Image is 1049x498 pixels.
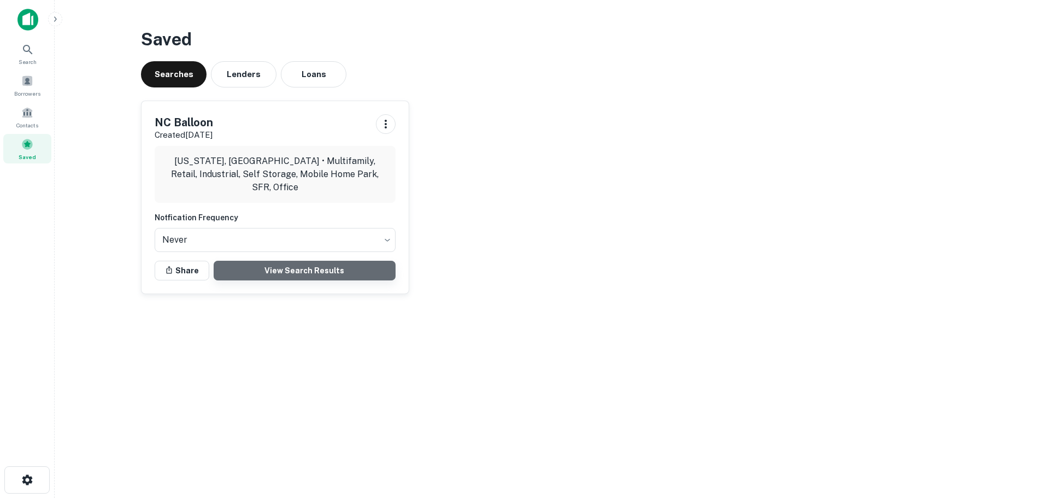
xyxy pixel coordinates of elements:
[163,155,387,194] p: [US_STATE], [GEOGRAPHIC_DATA] • Multifamily, Retail, Industrial, Self Storage, Mobile Home Park, ...
[214,261,396,280] a: View Search Results
[3,39,51,68] a: Search
[155,212,396,224] h6: Notfication Frequency
[16,121,38,130] span: Contacts
[3,134,51,163] a: Saved
[155,261,209,280] button: Share
[994,411,1049,463] iframe: Chat Widget
[155,114,213,131] h5: NC Balloon
[211,61,276,87] button: Lenders
[141,61,207,87] button: Searches
[14,89,40,98] span: Borrowers
[19,57,37,66] span: Search
[3,102,51,132] a: Contacts
[141,26,963,52] h3: Saved
[155,225,396,255] div: Without label
[155,128,213,142] p: Created [DATE]
[17,9,38,31] img: capitalize-icon.png
[281,61,346,87] button: Loans
[19,153,36,161] span: Saved
[3,71,51,100] a: Borrowers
